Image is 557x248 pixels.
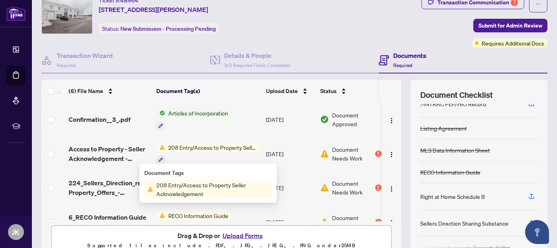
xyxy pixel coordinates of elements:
[156,109,165,117] img: Status Icon
[224,51,290,60] h4: Details & People
[156,109,231,130] button: Status IconArticles of Incorporation
[69,144,150,163] span: Access to Property - Seller Acknowledgement - PropTx-[PERSON_NAME].pdf
[473,19,547,32] button: Submit for Admin Review
[375,219,382,225] div: 1
[420,219,508,228] div: Sellers Direction Sharing Substance
[263,171,317,205] td: [DATE]
[332,111,382,128] span: Document Approved
[420,89,493,101] span: Document Checklist
[6,6,26,21] img: logo
[420,124,467,133] div: Listing Agreement
[420,99,486,108] div: FINTRAC PEP/HIO Record
[177,230,265,241] span: Drag & Drop or
[482,39,544,48] span: Requires Additional Docs
[12,226,20,238] span: JK
[165,143,260,152] span: 208 Entry/Access to Property Seller Acknowledgement
[153,80,263,102] th: Document Tag(s)
[388,151,395,158] img: Logo
[525,220,549,244] button: Open asap
[393,62,412,68] span: Required
[153,181,272,198] span: 208 Entry/Access to Property Seller Acknowledgement
[266,87,298,95] span: Upload Date
[388,220,395,226] img: Logo
[120,25,216,32] span: New Submission - Processing Pending
[69,115,130,124] span: Confirmation__3_.pdf
[420,146,490,155] div: MLS Data Information Sheet
[224,62,290,68] span: 3/3 Required Fields Completed
[375,151,382,157] div: 1
[69,178,150,197] span: 224_Sellers_Direction_re__Property_Offers_-_Imp_Info_for_Seller_Ack_-_PropTx-[PERSON_NAME].pdf
[65,80,153,102] th: (6) File Name
[165,109,231,117] span: Articles of Incorporation
[99,23,219,34] div: Status:
[156,143,165,152] img: Status Icon
[420,168,480,177] div: RECO Information Guide
[69,212,150,232] span: 6_RECO Information Guide Commercial - RECO Forms - PropTx-[PERSON_NAME].pdf
[393,51,426,60] h4: Documents
[535,1,541,7] span: ellipsis
[388,117,395,124] img: Logo
[99,5,208,14] span: [STREET_ADDRESS][PERSON_NAME]
[332,213,374,231] span: Document Needs Work
[332,179,374,196] span: Document Needs Work
[332,145,374,163] span: Document Needs Work
[320,115,329,124] img: Document Status
[320,87,337,95] span: Status
[320,149,329,158] img: Document Status
[375,185,382,191] div: 1
[263,102,317,137] td: [DATE]
[144,169,272,177] div: Document Tags
[385,113,398,126] button: Logo
[69,87,103,95] span: (6) File Name
[385,216,398,228] button: Logo
[144,185,153,194] img: Status Icon
[156,143,260,165] button: Status Icon208 Entry/Access to Property Seller Acknowledgement
[263,80,317,102] th: Upload Date
[385,181,398,194] button: Logo
[385,147,398,160] button: Logo
[220,230,265,241] button: Upload Forms
[420,192,485,201] div: Right at Home Schedule B
[165,211,232,220] span: RECO Information Guide
[156,211,232,233] button: Status IconRECO Information Guide
[263,205,317,239] td: [DATE]
[388,186,395,192] img: Logo
[263,137,317,171] td: [DATE]
[478,19,542,32] span: Submit for Admin Review
[57,51,113,60] h4: Transaction Wizard
[156,211,165,220] img: Status Icon
[57,62,76,68] span: Required
[317,80,385,102] th: Status
[320,183,329,192] img: Document Status
[320,218,329,226] img: Document Status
